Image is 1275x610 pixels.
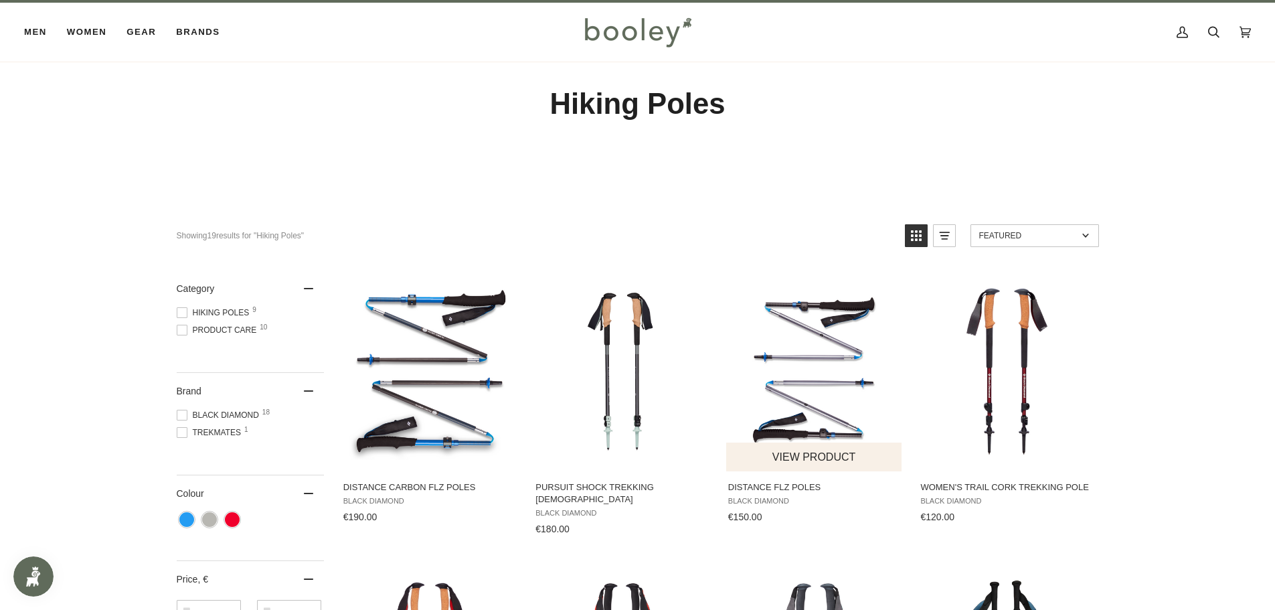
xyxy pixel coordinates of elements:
span: Black Diamond [920,497,1094,506]
span: Brands [176,25,220,39]
a: Gear [116,3,166,62]
span: Brand [177,386,201,396]
span: Colour: Red [225,512,240,527]
a: Women [57,3,116,62]
span: Distance FLZ Poles [728,481,902,493]
span: Black Diamond [535,509,709,518]
div: Showing results for "Hiking Poles" [177,224,895,247]
a: Men [24,3,57,62]
span: €190.00 [343,512,377,522]
span: Women's Trail Cork Trekking Pole [920,481,1094,493]
span: Women [67,25,106,39]
a: Sort options [970,224,1099,247]
span: Colour: Blue [179,512,194,527]
h1: Hiking Poles [177,86,1099,123]
span: 18 [262,409,270,416]
b: 19 [207,231,216,240]
span: Black Diamond [343,497,517,506]
span: €150.00 [728,512,762,522]
span: Featured [979,231,1078,240]
a: Women's Trail Cork Trekking Pole [918,271,1096,528]
span: Colour: Grey [202,512,217,527]
span: €180.00 [535,524,570,534]
a: Brands [166,3,230,62]
span: Price [177,574,208,585]
span: Colour [177,488,214,499]
span: Black Diamond [177,409,263,421]
img: Black Diamond Women's Trail Cork Trekking Pole Cherrywood - Booley Galway [918,283,1096,460]
span: , € [197,574,208,585]
span: 1 [244,427,248,433]
img: Booley [579,13,696,52]
button: View product [726,443,902,471]
span: Men [24,25,47,39]
a: View list mode [933,224,956,247]
img: Black Diamond Distance FLZ Poles Pewter - Booley Galway [726,283,904,460]
span: Gear [126,25,156,39]
span: Pursuit Shock Trekking [DEMOGRAPHIC_DATA] [535,481,709,506]
span: Trekmates [177,427,245,439]
a: Distance Carbon FLZ Poles [341,271,519,528]
img: Black Diamond Pursuit Shock Trekking Poles Steel Grey / Foam Green - Booley Galway [533,283,711,460]
img: Black Diamond Distance Carbon FLZ Poles Ultra Blue - Booley Galway [341,283,519,460]
span: Product Care [177,324,261,336]
a: View grid mode [905,224,928,247]
a: Distance FLZ Poles [726,271,904,528]
a: Pursuit Shock Trekking Poles [533,271,711,540]
span: Distance Carbon FLZ Poles [343,481,517,493]
span: Category [177,283,215,294]
span: Hiking Poles [177,307,254,319]
span: Black Diamond [728,497,902,506]
span: 10 [260,324,267,331]
iframe: Button to open loyalty program pop-up [13,556,54,597]
span: 9 [252,307,256,313]
span: €120.00 [920,512,954,522]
